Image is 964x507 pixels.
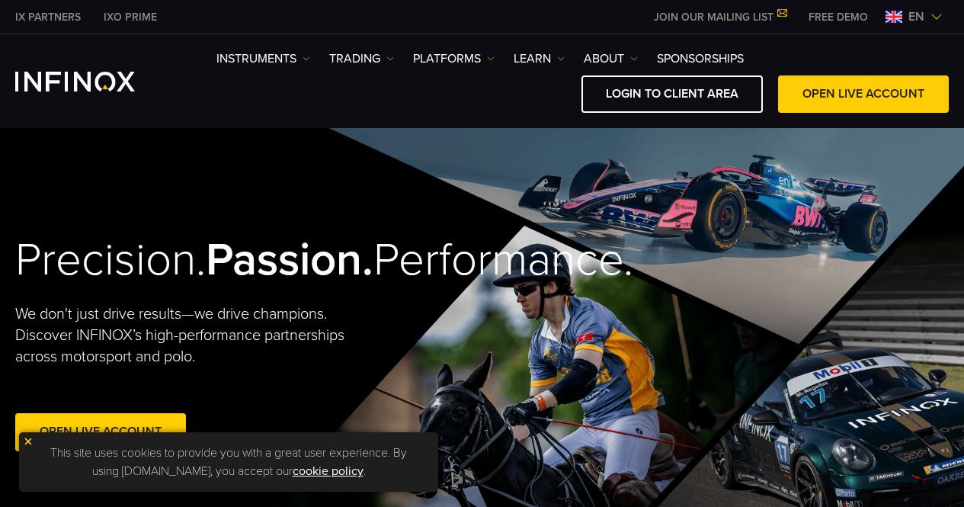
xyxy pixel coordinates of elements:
[15,303,351,367] p: We don't just drive results—we drive champions. Discover INFINOX’s high-performance partnerships ...
[514,50,565,68] a: Learn
[15,233,435,288] h2: Precision. Performance.
[413,50,495,68] a: PLATFORMS
[216,50,310,68] a: Instruments
[92,9,168,25] a: INFINOX
[657,50,744,68] a: SPONSORSHIPS
[15,72,171,91] a: INFINOX Logo
[581,75,763,113] a: LOGIN TO CLIENT AREA
[642,11,797,24] a: JOIN OUR MAILING LIST
[15,413,186,451] a: Open Live Account
[778,75,949,113] a: OPEN LIVE ACCOUNT
[4,9,92,25] a: INFINOX
[329,50,394,68] a: TRADING
[27,440,431,484] p: This site uses cookies to provide you with a great user experience. By using [DOMAIN_NAME], you a...
[902,8,930,26] span: en
[584,50,638,68] a: ABOUT
[23,436,34,447] img: yellow close icon
[206,233,373,287] strong: Passion.
[293,464,364,479] a: cookie policy
[797,9,879,25] a: INFINOX MENU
